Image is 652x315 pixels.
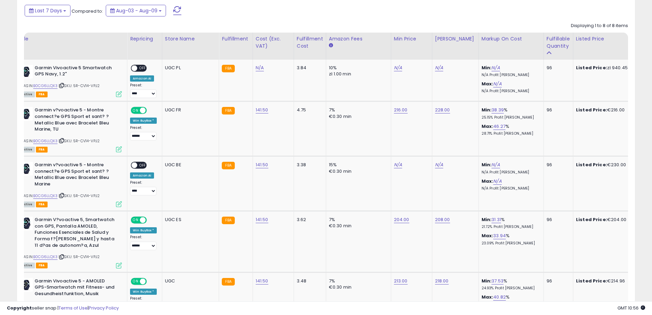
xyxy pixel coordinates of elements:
strong: Copyright [7,305,32,311]
div: Amazon AI [130,75,154,82]
div: Title [17,35,124,43]
div: €214.96 [576,278,633,284]
div: UGC PL [165,65,214,71]
a: N/A [394,161,402,168]
span: FBA [36,147,48,153]
p: 28.71% Profit [PERSON_NAME] [482,131,538,136]
div: Fulfillment Cost [297,35,323,50]
span: ON [131,217,140,223]
a: 33.94 [493,232,506,239]
b: Min: [482,278,492,284]
b: Max: [482,294,494,300]
p: N/A Profit [PERSON_NAME] [482,73,538,77]
a: 38.39 [491,107,504,113]
div: €204.00 [576,217,633,223]
div: 15% [329,162,386,168]
a: 213.00 [394,278,408,284]
a: 40.82 [493,294,506,301]
div: 96 [547,65,568,71]
img: 31nrKd0l5LL._SL40_.jpg [19,162,33,175]
a: 216.00 [394,107,408,113]
div: UGC BE [165,162,214,168]
a: 208.00 [435,216,450,223]
div: 3.48 [297,278,321,284]
div: Win BuyBox * [130,118,157,124]
div: 96 [547,278,568,284]
a: N/A [256,64,264,71]
span: FBA [36,202,48,207]
small: FBA [222,217,234,224]
a: B0CG6LLQX3 [33,83,57,89]
div: Fulfillment [222,35,250,43]
a: 204.00 [394,216,409,223]
div: €216.00 [576,107,633,113]
div: % [482,233,538,245]
b: Listed Price: [576,278,607,284]
span: Compared to: [72,8,103,14]
div: UGC ES [165,217,214,223]
p: 24.93% Profit [PERSON_NAME] [482,286,538,291]
small: FBA [222,107,234,114]
p: 21.72% Profit [PERSON_NAME] [482,225,538,229]
span: ON [131,278,140,284]
b: Listed Price: [576,161,607,168]
button: Aug-03 - Aug-09 [106,5,166,16]
span: | SKU: 5R-CV14-VPJ2 [59,83,100,88]
a: B0CG6LLQX3 [33,138,57,144]
b: Garmin Vivoactive 5 - AMOLED GPS-Smartwatch mit Fitness- und Gesundheistfunktion, Musik [35,278,118,299]
div: €0.30 min [329,113,386,120]
div: Cost (Exc. VAT) [256,35,291,50]
b: Min: [482,64,492,71]
b: Garmin v?voactive 5 - Montre connect?e GPS Sport et sant? ? Metallic Blue avec Bracelet Bleu Marine [35,162,118,189]
div: UGC FR [165,107,214,113]
small: FBA [222,162,234,169]
b: Garmin Vivoactive 5 Smartwatch GPS Navy, 1.2" [35,65,118,79]
p: N/A Profit [PERSON_NAME] [482,170,538,175]
div: Fulfillable Quantity [547,35,570,50]
div: [PERSON_NAME] [435,35,476,43]
th: The percentage added to the cost of goods (COGS) that forms the calculator for Min & Max prices. [478,33,544,60]
b: Min: [482,107,492,113]
div: 96 [547,217,568,223]
img: 417UnIFeSVL._SL40_.jpg [19,65,33,78]
a: N/A [435,161,443,168]
a: N/A [491,161,500,168]
div: Store Name [165,35,216,43]
div: UGC [165,278,214,284]
span: OFF [137,65,148,71]
div: Repricing [130,35,159,43]
span: | SKU: 5R-CV14-VPJ2 [59,254,100,259]
p: N/A Profit [PERSON_NAME] [482,89,538,94]
div: zł 1.00 min [329,71,386,77]
a: 228.00 [435,107,450,113]
div: 3.62 [297,217,321,223]
img: 31GxWZ+H7cL._SL40_.jpg [19,217,33,230]
a: 141.50 [256,216,268,223]
a: 141.50 [256,107,268,113]
span: ON [131,108,140,113]
span: Aug-03 - Aug-09 [116,7,157,14]
div: % [482,294,538,307]
div: zł 940.45 [576,65,633,71]
div: Preset: [130,125,157,141]
span: All listings currently available for purchase on Amazon [19,263,35,268]
div: €0.30 min [329,284,386,290]
div: 96 [547,162,568,168]
div: Amazon AI [130,172,154,179]
img: 31116jGWKYL._SL40_.jpg [19,278,33,292]
div: 3.38 [297,162,321,168]
div: Preset: [130,235,157,250]
a: N/A [493,81,501,87]
b: Max: [482,123,494,130]
a: B0CG6LLQX3 [33,193,57,199]
div: % [482,123,538,136]
b: Min: [482,161,492,168]
div: 7% [329,107,386,113]
a: 141.50 [256,278,268,284]
span: All listings currently available for purchase on Amazon [19,92,35,97]
a: N/A [493,178,501,185]
div: Win BuyBox * [130,227,157,233]
div: Displaying 1 to 8 of 8 items [571,23,628,29]
div: €0.30 min [329,168,386,174]
div: ASIN: [19,65,122,97]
